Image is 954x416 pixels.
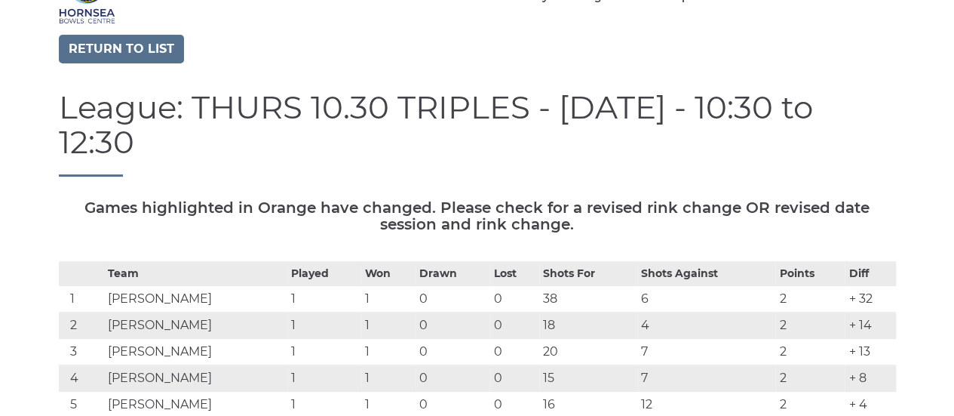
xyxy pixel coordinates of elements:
td: 2 [775,365,845,392]
td: 1 [361,313,416,339]
td: 2 [59,313,105,339]
td: 7 [637,339,776,365]
td: 0 [490,365,540,392]
td: 3 [59,339,105,365]
td: 1 [287,313,361,339]
td: 1 [287,286,361,313]
td: 1 [59,286,105,313]
td: [PERSON_NAME] [104,313,287,339]
td: 0 [416,286,489,313]
th: Drawn [416,262,489,286]
td: 1 [361,286,416,313]
td: 20 [539,339,637,365]
th: Lost [490,262,540,286]
td: + 14 [845,313,895,339]
td: 0 [490,313,540,339]
th: Team [104,262,287,286]
th: Won [361,262,416,286]
td: 1 [287,365,361,392]
td: + 13 [845,339,895,365]
th: Diff [845,262,895,286]
td: 2 [775,339,845,365]
td: 6 [637,286,776,313]
td: 2 [775,313,845,339]
td: 0 [490,286,540,313]
th: Played [287,262,361,286]
td: 4 [59,365,105,392]
td: 7 [637,365,776,392]
td: + 32 [845,286,895,313]
td: 1 [361,339,416,365]
td: 0 [416,365,489,392]
td: + 8 [845,365,895,392]
td: 15 [539,365,637,392]
th: Shots Against [637,262,776,286]
h1: League: THURS 10.30 TRIPLES - [DATE] - 10:30 to 12:30 [59,90,896,177]
td: 1 [287,339,361,365]
td: [PERSON_NAME] [104,286,287,313]
th: Points [775,262,845,286]
td: 4 [637,313,776,339]
td: [PERSON_NAME] [104,339,287,365]
td: 38 [539,286,637,313]
td: 0 [490,339,540,365]
td: 0 [416,339,489,365]
td: 0 [416,313,489,339]
td: 18 [539,313,637,339]
td: [PERSON_NAME] [104,365,287,392]
h5: Games highlighted in Orange have changed. Please check for a revised rink change OR revised date ... [59,199,896,233]
th: Shots For [539,262,637,286]
a: Return to list [59,35,184,63]
td: 2 [775,286,845,313]
td: 1 [361,365,416,392]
